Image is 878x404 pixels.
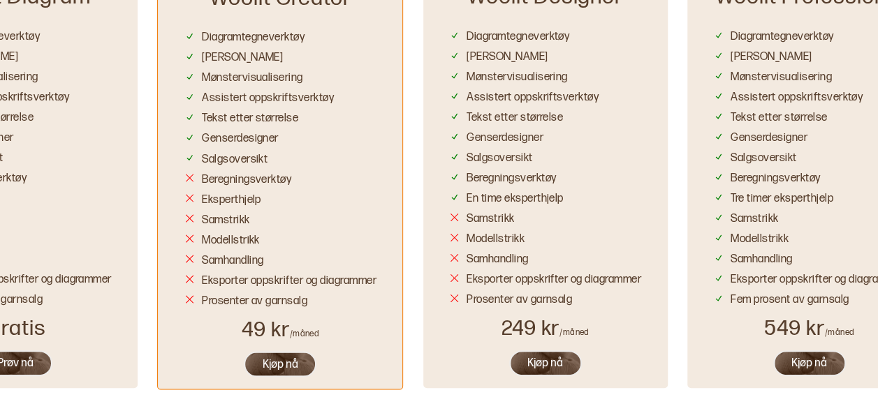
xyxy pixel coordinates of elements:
div: Assistert oppskriftsverktøy [202,91,334,106]
div: Samhandling [202,253,263,268]
div: Beregningsverktøy [731,172,820,186]
div: Salgsoversikt [731,151,796,166]
div: Tekst etter størrelse [467,111,563,126]
div: Prosenter av garnsalg [202,294,307,308]
div: Genserdesigner [731,131,807,146]
div: Samhandling [731,253,792,267]
div: Samhandling [467,253,528,267]
div: En time eksperthjelp [467,192,564,207]
div: Tekst etter størrelse [731,111,827,126]
div: Mønstervisualisering [467,70,568,85]
div: /måned [825,327,854,338]
div: Diagramtegneverktøy [731,30,833,45]
div: Salgsoversikt [467,151,532,166]
div: 249 kr [502,315,590,343]
div: /måned [559,327,589,338]
div: Fem prosent av garnsalg [731,293,849,308]
div: Eksporter oppskrifter og diagrammer [202,274,376,288]
div: [PERSON_NAME] [467,50,548,65]
div: Eksperthjelp [202,193,261,207]
div: 549 kr [764,315,854,343]
div: Mønstervisualisering [731,70,832,85]
div: Tekst etter størrelse [202,112,298,126]
div: Diagramtegneverktøy [202,31,305,45]
button: Kjøp nå [773,350,846,376]
div: Mønstervisualisering [202,71,303,86]
div: Tre timer eksperthjelp [731,192,833,207]
div: Genserdesigner [202,132,279,147]
div: Diagramtegneverktøy [467,30,569,45]
div: /måned [290,328,319,339]
div: Salgsoversikt [202,152,268,167]
div: Eksporter oppskrifter og diagrammer [467,273,641,287]
div: Modellstrikk [731,232,789,247]
div: [PERSON_NAME] [202,51,283,66]
div: [PERSON_NAME] [731,50,812,65]
button: Kjøp nå [244,351,316,377]
div: Samstrikk [731,212,778,227]
div: Samstrikk [202,213,249,227]
div: Beregningsverktøy [202,172,291,187]
div: Genserdesigner [467,131,543,146]
div: Modellstrikk [202,233,260,248]
div: Modellstrikk [467,232,525,247]
div: Beregningsverktøy [467,172,556,186]
div: 49 kr [242,315,319,343]
button: Kjøp nå [509,350,582,376]
div: Prosenter av garnsalg [467,293,572,308]
div: Samstrikk [467,212,514,227]
div: Assistert oppskriftsverktøy [731,91,863,105]
div: Assistert oppskriftsverktøy [467,91,599,105]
